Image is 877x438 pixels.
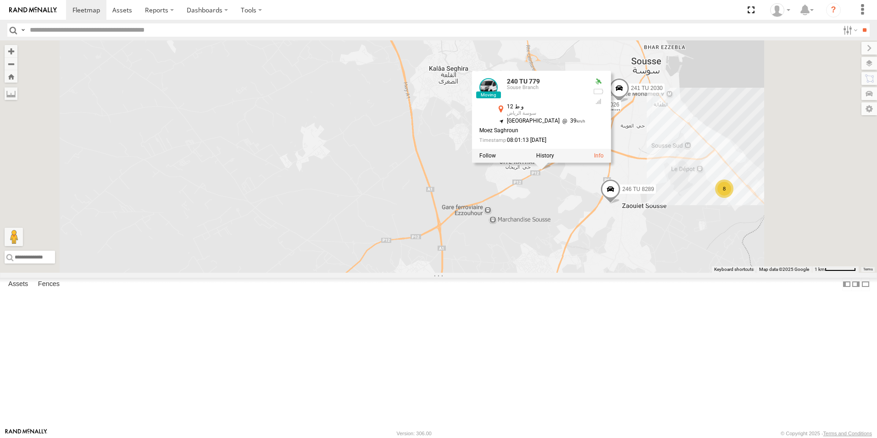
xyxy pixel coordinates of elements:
label: Hide Summary Table [861,278,870,291]
button: Zoom out [5,57,17,70]
label: View Asset History [536,153,554,159]
button: Zoom Home [5,70,17,83]
a: Visit our Website [5,429,47,438]
div: GSM Signal = 4 [593,98,604,105]
a: Terms and Conditions [823,431,872,436]
button: Map Scale: 1 km per 64 pixels [812,266,859,273]
label: Map Settings [861,102,877,115]
span: 241 TU 2030 [631,85,663,91]
span: 1 km [815,267,825,272]
a: 240 TU 779 [507,78,540,85]
a: Terms (opens in new tab) [863,268,873,271]
div: سوسة الرياض [507,111,586,116]
div: 8 [715,180,733,198]
label: Realtime tracking of Asset [479,153,496,159]
label: Search Filter Options [839,23,859,37]
button: Keyboard shortcuts [714,266,754,273]
div: Valid GPS Fix [593,78,604,85]
label: Dock Summary Table to the Right [851,278,860,291]
button: Zoom in [5,45,17,57]
a: View Asset Details [594,153,604,159]
button: Drag Pegman onto the map to open Street View [5,228,23,246]
div: Date/time of location update [479,138,586,144]
span: [GEOGRAPHIC_DATA] [507,118,560,124]
div: و ط 12 [507,104,586,110]
div: Version: 306.00 [397,431,432,436]
div: No battery health information received from this device. [593,88,604,95]
div: © Copyright 2025 - [781,431,872,436]
span: 246 TU 8289 [622,186,654,192]
a: View Asset Details [479,78,498,96]
div: Souse Branch [507,85,586,91]
img: rand-logo.svg [9,7,57,13]
i: ? [826,3,841,17]
div: Nejah Benkhalifa [767,3,794,17]
label: Assets [4,278,33,291]
label: Search Query [19,23,27,37]
span: Map data ©2025 Google [759,267,809,272]
div: Moez Saghroun [479,128,586,134]
label: Dock Summary Table to the Left [842,278,851,291]
label: Fences [33,278,64,291]
span: 39 [560,118,586,124]
label: Measure [5,87,17,100]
